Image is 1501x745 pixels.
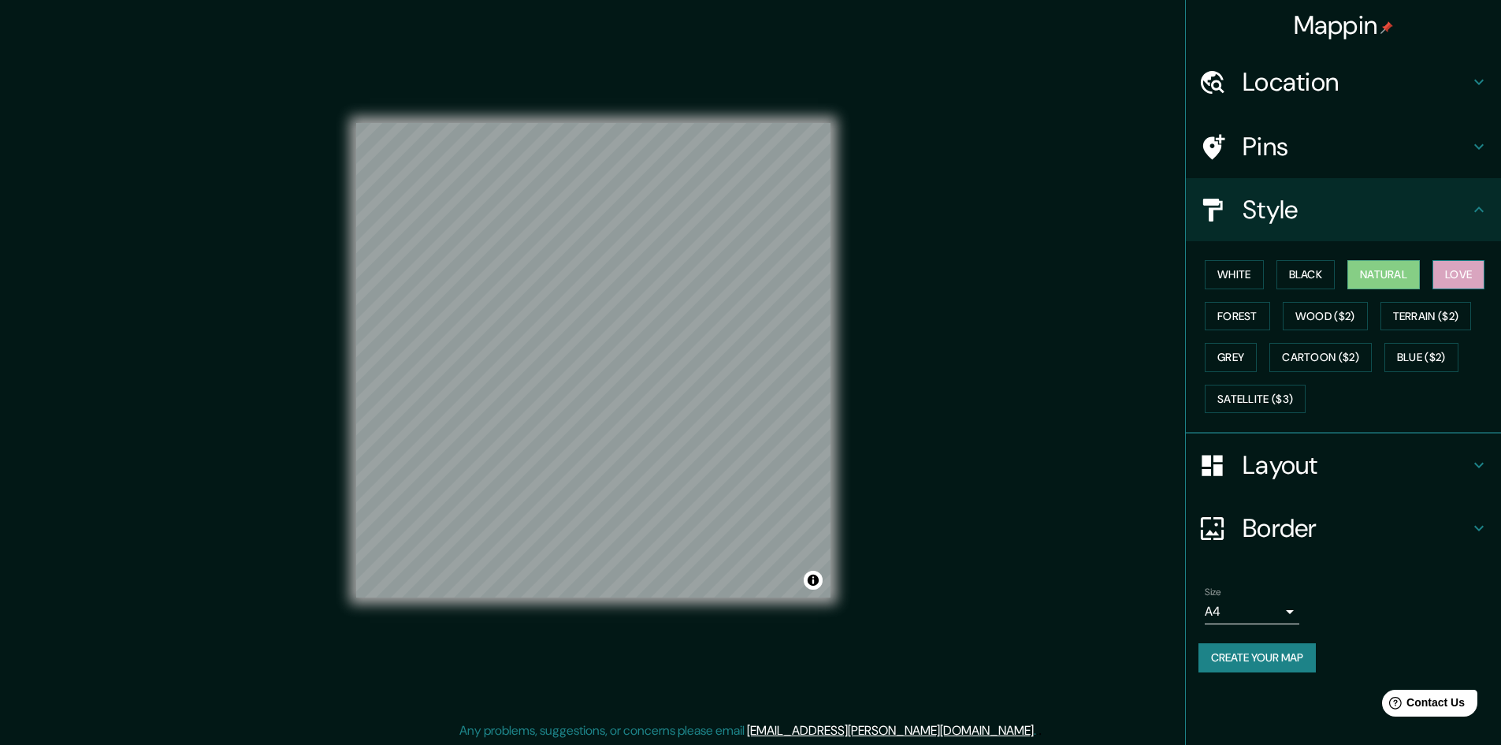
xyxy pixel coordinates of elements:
h4: Style [1243,194,1469,225]
h4: Border [1243,512,1469,544]
button: Natural [1347,260,1420,289]
button: Black [1276,260,1336,289]
button: Forest [1205,302,1270,331]
button: Create your map [1198,643,1316,672]
h4: Pins [1243,131,1469,162]
button: Wood ($2) [1283,302,1368,331]
div: Location [1186,50,1501,114]
img: pin-icon.png [1380,21,1393,34]
button: Love [1432,260,1484,289]
iframe: Help widget launcher [1361,684,1484,728]
div: Layout [1186,434,1501,497]
button: White [1205,260,1264,289]
p: Any problems, suggestions, or concerns please email . [459,721,1036,740]
button: Blue ($2) [1384,343,1458,372]
div: A4 [1205,599,1299,624]
a: [EMAIL_ADDRESS][PERSON_NAME][DOMAIN_NAME] [747,722,1034,739]
h4: Mappin [1294,9,1394,41]
button: Grey [1205,343,1257,372]
h4: Layout [1243,449,1469,481]
button: Toggle attribution [804,571,823,590]
label: Size [1205,586,1221,599]
div: . [1038,721,1042,740]
canvas: Map [356,123,830,598]
div: . [1036,721,1038,740]
button: Terrain ($2) [1380,302,1472,331]
div: Style [1186,178,1501,241]
button: Cartoon ($2) [1269,343,1372,372]
button: Satellite ($3) [1205,385,1306,414]
div: Pins [1186,115,1501,178]
h4: Location [1243,66,1469,98]
div: Border [1186,497,1501,560]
